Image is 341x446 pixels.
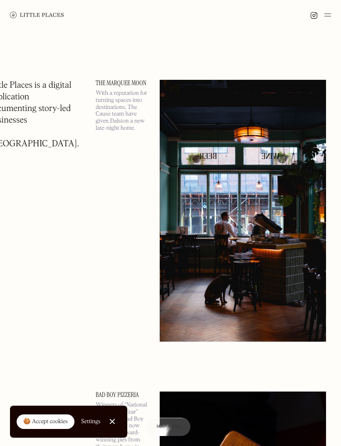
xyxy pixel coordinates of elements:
div: Settings [81,419,101,424]
a: Settings [81,412,101,431]
a: 🍪 Accept cookies [17,414,74,429]
img: The Marquee Moon [160,80,326,342]
a: Map view [147,418,191,436]
div: 🍪 Accept cookies [23,418,68,426]
a: Bad Boy Pizzeria [96,392,150,398]
span: Map view [157,424,181,429]
p: With a reputation for turning spaces into destinations, The Cause team have given Dalston a new l... [96,90,150,132]
a: Close Cookie Popup [104,413,121,430]
a: The Marquee Moon [96,80,150,86]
